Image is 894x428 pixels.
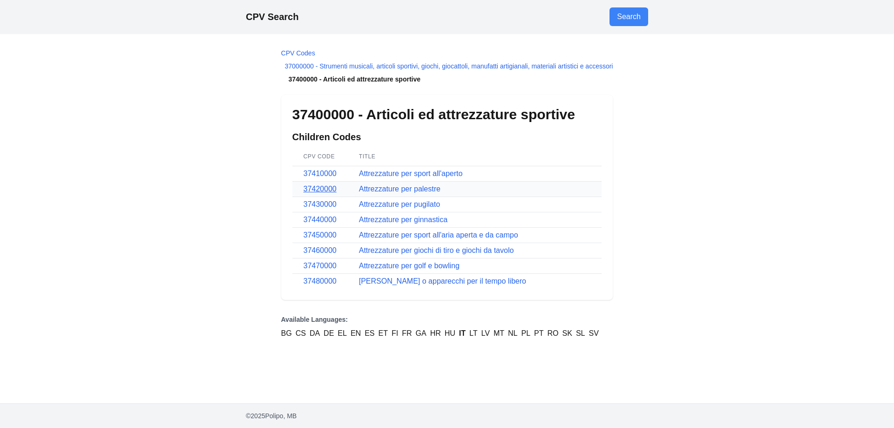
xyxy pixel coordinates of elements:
a: FI [392,328,398,339]
a: 37450000 [304,231,337,239]
a: RO [548,328,559,339]
a: Attrezzature per golf e bowling [359,262,460,270]
a: 37000000 - Strumenti musicali, articoli sportivi, giochi, giocattoli, manufatti artigianali, mate... [285,62,613,70]
a: [PERSON_NAME] o apparecchi per il tempo libero [359,277,526,285]
a: 37420000 [304,185,337,193]
a: LT [469,328,477,339]
nav: Language Versions [281,315,613,339]
a: Attrezzature per sport all'aperto [359,170,463,177]
a: IT [459,328,466,339]
a: 37460000 [304,246,337,254]
a: NL [508,328,517,339]
a: 37440000 [304,216,337,224]
a: BG [281,328,292,339]
a: Attrezzature per ginnastica [359,216,447,224]
a: PT [534,328,543,339]
a: Attrezzature per palestre [359,185,440,193]
th: CPV Code [292,147,348,166]
a: Attrezzature per giochi di tiro e giochi da tavolo [359,246,514,254]
a: HU [445,328,455,339]
a: EN [351,328,361,339]
h1: 37400000 - Articoli ed attrezzature sportive [292,106,602,123]
nav: Breadcrumb [281,48,613,84]
a: EL [338,328,347,339]
a: 37410000 [304,170,337,177]
a: LV [481,328,490,339]
h2: Children Codes [292,130,602,143]
a: SL [576,328,585,339]
a: CS [296,328,306,339]
a: 37430000 [304,200,337,208]
a: Attrezzature per pugilato [359,200,440,208]
a: HR [430,328,441,339]
p: © 2025 Polipo, MB [246,411,648,421]
a: Go to search [610,7,648,26]
a: 37480000 [304,277,337,285]
a: CPV Codes [281,49,315,57]
a: DE [324,328,334,339]
a: SV [589,328,598,339]
a: ET [379,328,388,339]
a: DA [310,328,320,339]
a: CPV Search [246,12,298,22]
p: Available Languages: [281,315,613,324]
a: FR [402,328,412,339]
th: Title [348,147,602,166]
a: SK [562,328,572,339]
a: MT [494,328,504,339]
a: ES [365,328,374,339]
a: 37470000 [304,262,337,270]
a: PL [521,328,531,339]
a: GA [416,328,427,339]
a: Attrezzature per sport all'aria aperta e da campo [359,231,518,239]
li: 37400000 - Articoli ed attrezzature sportive [281,75,613,84]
